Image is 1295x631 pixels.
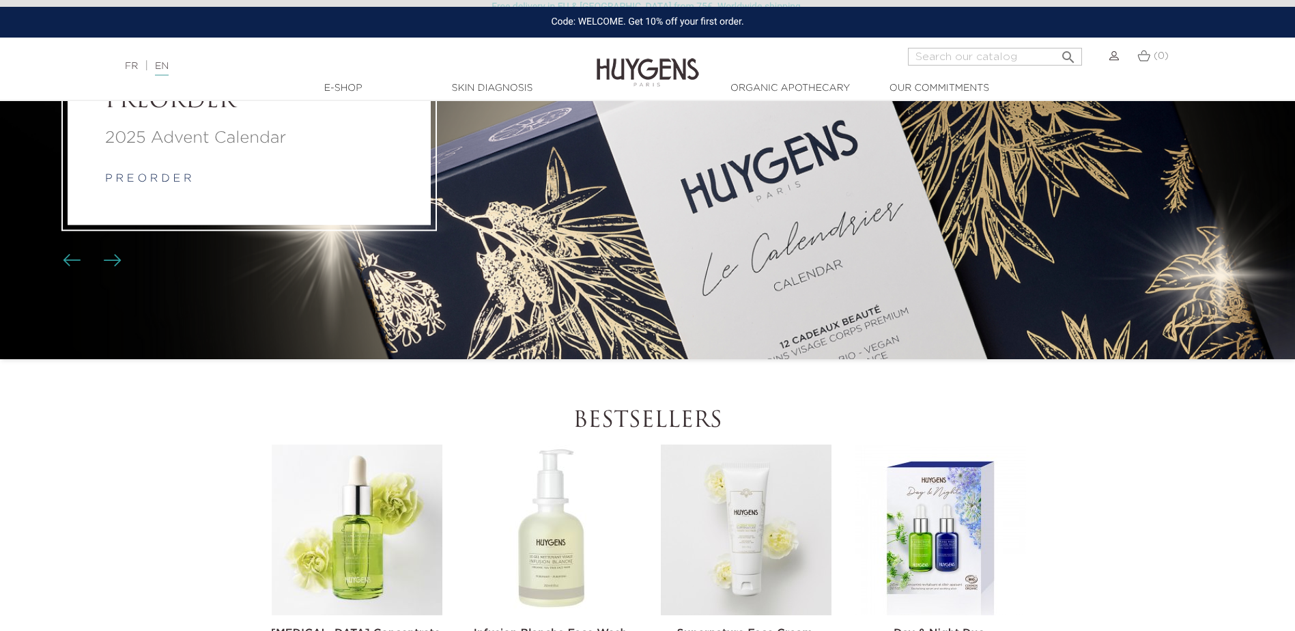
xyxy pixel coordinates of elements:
i:  [1060,45,1077,61]
div: Carousel buttons [68,250,113,270]
button:  [1056,44,1081,62]
a: EN [155,61,169,76]
img: Supernature Face Cream [661,445,831,615]
a: Organic Apothecary [722,81,859,96]
a: 2025 Advent Calendar [105,126,393,150]
a: PREORDER [105,89,393,115]
span: (0) [1154,51,1169,61]
img: Day & Night Duo [855,445,1026,615]
a: E-Shop [275,81,412,96]
h2: Bestsellers [269,408,1027,434]
img: Huygens [597,36,699,89]
img: Hyaluronic Acid Concentrate [272,445,442,615]
a: p r e o r d e r [105,173,192,184]
a: FR [125,61,138,71]
input: Search [908,48,1082,66]
a: Our commitments [871,81,1008,96]
a: Skin Diagnosis [424,81,560,96]
div: | [118,58,529,74]
img: Infusion Blanche Face Wash [466,445,637,615]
